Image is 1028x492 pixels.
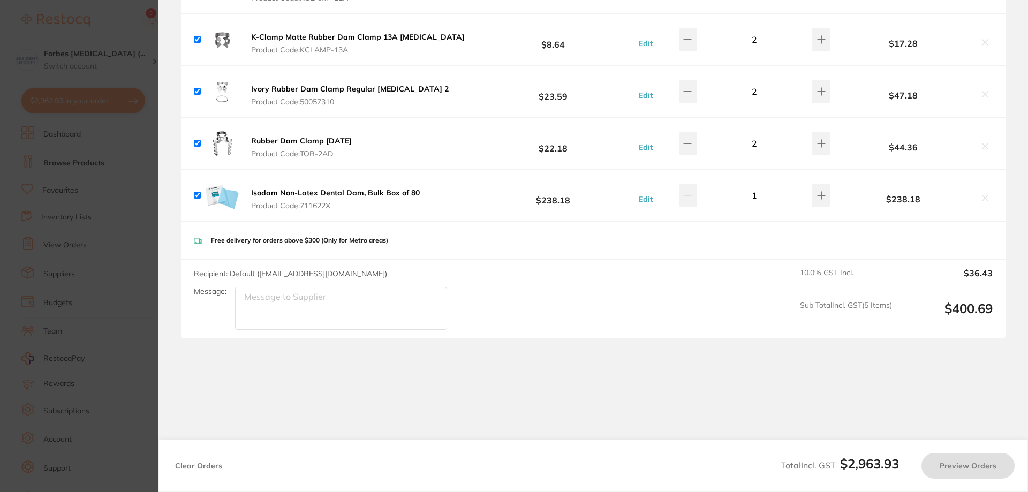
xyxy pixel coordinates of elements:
button: Clear Orders [172,453,225,479]
p: Free delivery for orders above $300 (Only for Metro areas) [211,237,388,244]
button: Edit [636,39,656,48]
img: MXJubnVodg [205,178,239,213]
button: Rubber Dam Clamp [DATE] Product Code:TOR-2AD [248,136,355,158]
button: Preview Orders [921,453,1015,479]
span: 10.0 % GST Incl. [800,268,892,292]
span: Product Code: 50057310 [251,97,449,106]
button: Edit [636,90,656,100]
b: K-Clamp Matte Rubber Dam Clamp 13A [MEDICAL_DATA] [251,32,465,42]
button: Isodam Non-Latex Dental Dam, Bulk Box of 80 Product Code:711622X [248,188,423,210]
img: NTV0cGd3Yg [205,126,239,161]
b: $22.18 [473,134,633,154]
b: $17.28 [833,39,973,48]
button: Edit [636,194,656,204]
img: dGFuOW1scQ [205,74,239,109]
b: Ivory Rubber Dam Clamp Regular [MEDICAL_DATA] 2 [251,84,449,94]
b: $47.18 [833,90,973,100]
label: Message: [194,287,226,296]
b: $238.18 [473,186,633,206]
span: Sub Total Incl. GST ( 5 Items) [800,301,892,330]
img: OHM1dmNwbQ [205,22,239,57]
button: Ivory Rubber Dam Clamp Regular [MEDICAL_DATA] 2 Product Code:50057310 [248,84,452,107]
span: Product Code: KCLAMP-13A [251,46,465,54]
b: $238.18 [833,194,973,204]
span: Product Code: 711622X [251,201,420,210]
span: Total Incl. GST [781,460,899,471]
b: $2,963.93 [840,456,899,472]
output: $400.69 [901,301,993,330]
button: Edit [636,142,656,152]
b: $44.36 [833,142,973,152]
output: $36.43 [901,268,993,292]
b: Rubber Dam Clamp [DATE] [251,136,352,146]
b: Isodam Non-Latex Dental Dam, Bulk Box of 80 [251,188,420,198]
button: K-Clamp Matte Rubber Dam Clamp 13A [MEDICAL_DATA] Product Code:KCLAMP-13A [248,32,468,55]
b: $23.59 [473,82,633,102]
span: Product Code: TOR-2AD [251,149,352,158]
b: $8.64 [473,30,633,50]
span: Recipient: Default ( [EMAIL_ADDRESS][DOMAIN_NAME] ) [194,269,387,278]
